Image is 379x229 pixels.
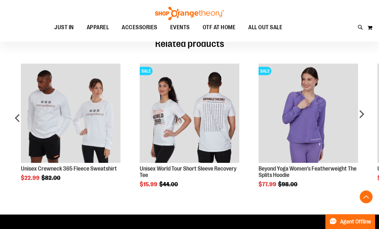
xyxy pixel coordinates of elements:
[11,54,24,187] div: prev
[259,181,277,188] span: $77.99
[360,190,373,203] button: Back To Top
[21,64,120,164] a: Product Page Link
[259,64,358,163] img: Product image for Beyond Yoga Womens Featherweight The Splits Hoodie
[159,181,179,188] span: $44.00
[355,54,368,187] div: next
[21,165,117,172] a: Unisex Crewneck 365 Fleece Sweatshirt
[340,219,371,225] span: Agent Offline
[140,165,236,178] a: Unisex World Tour Short Sleeve Recovery Tee
[170,20,190,35] span: EVENTS
[140,181,158,188] span: $15.99
[155,38,224,49] span: Related products
[87,20,109,35] span: APPAREL
[41,175,61,181] span: $82.00
[21,175,40,181] span: $22.99
[140,67,153,75] span: SALE
[259,64,358,164] a: Product Page Link
[325,214,375,229] button: Agent Offline
[21,64,120,163] img: Product image for Unisex Crewneck 365 Fleece Sweatshirt
[122,20,157,35] span: ACCESSORIES
[259,67,271,75] span: SALE
[259,165,357,178] a: Beyond Yoga Women's Featherweight The Splits Hoodie
[278,181,298,188] span: $98.00
[54,20,74,35] span: JUST IN
[248,20,282,35] span: ALL OUT SALE
[140,64,239,163] img: Product image for Unisex World Tour Short Sleeve Recovery Tee
[203,20,236,35] span: OTF AT HOME
[140,64,239,164] a: Product Page Link
[154,7,225,20] img: Shop Orangetheory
